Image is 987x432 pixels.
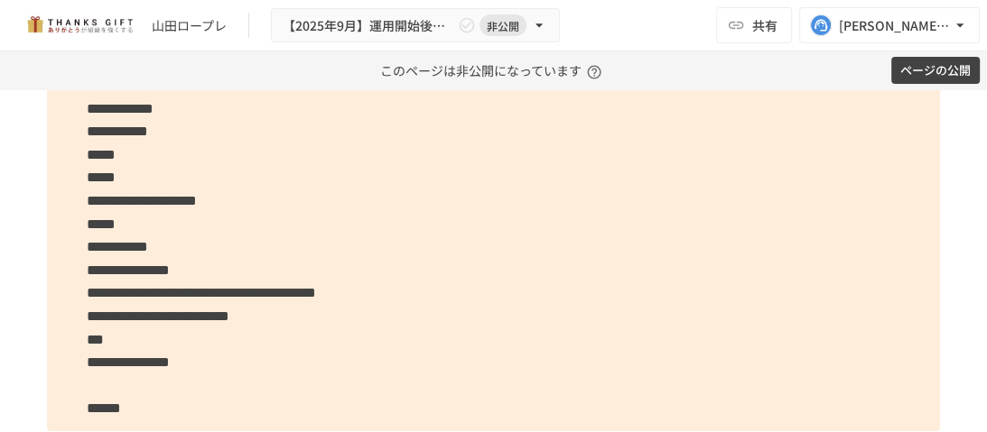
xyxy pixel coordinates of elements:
div: [PERSON_NAME][EMAIL_ADDRESS][DOMAIN_NAME] [839,14,951,37]
div: 山田ロープレ [152,16,227,35]
button: ページの公開 [891,57,980,85]
button: [PERSON_NAME][EMAIL_ADDRESS][DOMAIN_NAME] [799,7,980,43]
button: 共有 [716,7,792,43]
span: 共有 [752,15,777,35]
img: mMP1OxWUAhQbsRWCurg7vIHe5HqDpP7qZo7fRoNLXQh [22,11,137,40]
span: 非公開 [480,16,526,35]
span: 【2025年9月】運用開始後振り返りミーティング [283,14,454,37]
p: このページは非公開になっています [380,51,607,89]
button: 【2025年9月】運用開始後振り返りミーティング非公開 [271,8,560,43]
